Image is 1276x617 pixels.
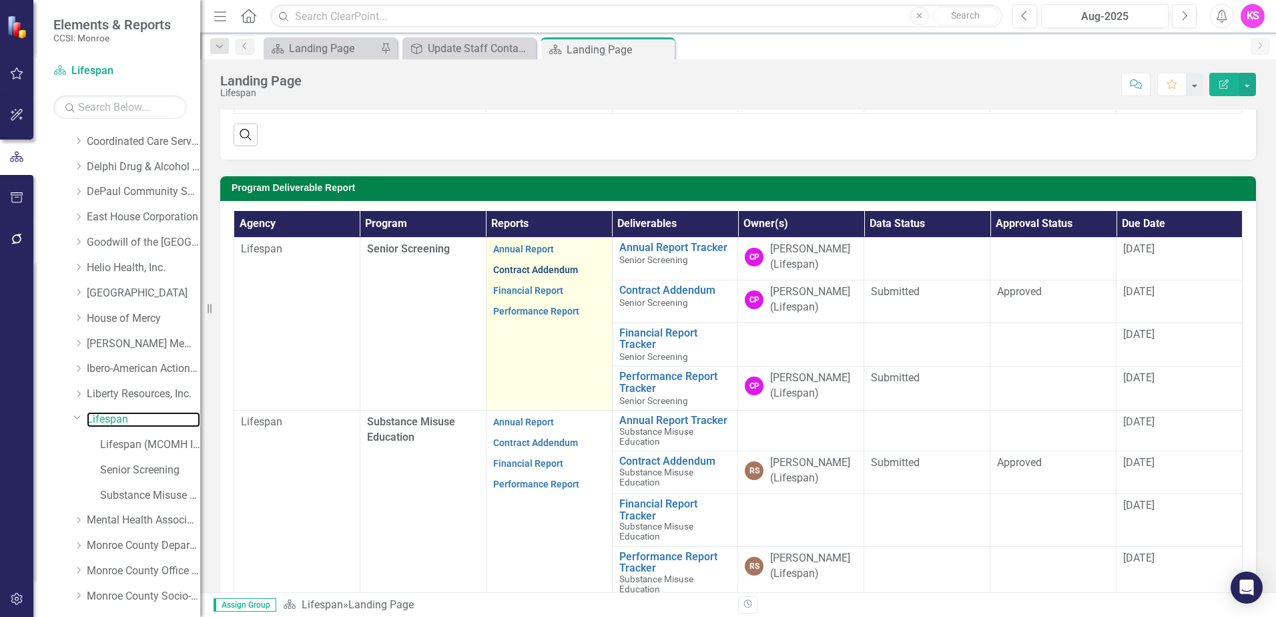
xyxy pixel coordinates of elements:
[738,451,864,494] td: Double-Click to Edit
[1123,285,1155,298] span: [DATE]
[864,238,990,280] td: Double-Click to Edit
[770,371,857,401] div: [PERSON_NAME] (Lifespan)
[1123,328,1155,341] span: [DATE]
[493,458,563,469] a: Financial Report
[486,238,612,411] td: Double-Click to Edit
[864,451,990,494] td: Double-Click to Edit
[87,134,200,150] a: Coordinated Care Services Inc.
[87,286,200,301] a: [GEOGRAPHIC_DATA]
[100,437,200,453] a: Lifespan (MCOMH Internal)
[770,242,857,272] div: [PERSON_NAME] (Lifespan)
[990,546,1116,599] td: Double-Click to Edit
[612,494,738,547] td: Double-Click to Edit Right Click for Context Menu
[567,41,671,58] div: Landing Page
[53,17,171,33] span: Elements & Reports
[619,242,731,254] a: Annual Report Tracker
[864,494,990,547] td: Double-Click to Edit
[990,494,1116,547] td: Double-Click to Edit
[1116,238,1243,280] td: Double-Click to Edit
[493,244,554,254] a: Annual Report
[770,551,857,582] div: [PERSON_NAME] (Lifespan)
[738,323,864,367] td: Double-Click to Edit
[87,564,200,579] a: Monroe County Office of Mental Health
[241,242,353,257] p: Lifespan
[619,327,731,351] a: Financial Report Tracker
[619,521,693,542] span: Substance Misuse Education
[214,598,276,612] span: Assign Group
[864,411,990,451] td: Double-Click to Edit
[770,284,857,315] div: [PERSON_NAME] (Lifespan)
[1116,494,1243,547] td: Double-Click to Edit
[87,589,200,604] a: Monroe County Socio-Legal Center
[53,95,187,119] input: Search Below...
[619,395,688,406] span: Senior Screening
[871,371,920,384] span: Submitted
[738,367,864,411] td: Double-Click to Edit
[486,411,612,599] td: Double-Click to Edit
[864,367,990,411] td: Double-Click to Edit
[612,323,738,367] td: Double-Click to Edit Right Click for Context Menu
[406,40,533,57] a: Update Staff Contacts and Website Link on Agency Landing Page
[612,280,738,323] td: Double-Click to Edit Right Click for Context Menu
[87,260,200,276] a: Helio Health, Inc.
[87,361,200,377] a: Ibero-American Action League, Inc.
[997,285,1042,298] span: Approved
[87,337,200,352] a: [PERSON_NAME] Memorial Institute, Inc.
[619,467,693,487] span: Substance Misuse Education
[100,463,200,478] a: Senior Screening
[87,387,200,402] a: Liberty Resources, Inc.
[951,10,980,21] span: Search
[234,411,360,599] td: Double-Click to Edit
[100,488,200,503] a: Substance Misuse Education
[283,598,728,613] div: »
[493,285,563,296] a: Financial Report
[87,235,200,250] a: Goodwill of the [GEOGRAPHIC_DATA]
[1231,572,1263,604] div: Open Intercom Messenger
[990,451,1116,494] td: Double-Click to Edit
[220,88,302,98] div: Lifespan
[612,546,738,599] td: Double-Click to Edit Right Click for Context Menu
[87,538,200,554] a: Monroe County Department of Social Services
[267,40,377,57] a: Landing Page
[1123,456,1155,469] span: [DATE]
[770,455,857,486] div: [PERSON_NAME] (Lifespan)
[619,498,731,522] a: Financial Report Tracker
[289,40,377,57] div: Landing Page
[990,367,1116,411] td: Double-Click to Edit
[87,184,200,200] a: DePaul Community Services, lnc.
[619,351,688,362] span: Senior Screening
[612,451,738,494] td: Double-Click to Edit Right Click for Context Menu
[428,40,533,57] div: Update Staff Contacts and Website Link on Agency Landing Page
[232,183,1249,193] h3: Program Deliverable Report
[738,238,864,280] td: Double-Click to Edit
[87,160,200,175] a: Delphi Drug & Alcohol Council
[745,557,763,576] div: RS
[619,297,688,308] span: Senior Screening
[1123,415,1155,428] span: [DATE]
[1241,4,1265,28] div: KS
[367,242,450,255] span: Senior Screening
[619,426,693,447] span: Substance Misuse Education
[738,494,864,547] td: Double-Click to Edit
[990,280,1116,323] td: Double-Click to Edit
[619,455,731,467] a: Contract Addendum
[619,284,731,296] a: Contract Addendum
[1116,323,1243,367] td: Double-Click to Edit
[302,598,343,611] a: Lifespan
[745,377,763,395] div: CP
[1046,9,1164,25] div: Aug-2025
[493,306,579,317] a: Performance Report
[871,456,920,469] span: Submitted
[7,15,30,38] img: ClearPoint Strategy
[270,5,1002,28] input: Search ClearPoint...
[932,7,999,25] button: Search
[745,290,763,309] div: CP
[738,411,864,451] td: Double-Click to Edit
[1123,552,1155,564] span: [DATE]
[1041,4,1169,28] button: Aug-2025
[53,63,187,79] a: Lifespan
[864,323,990,367] td: Double-Click to Edit
[745,461,763,480] div: RS
[1116,411,1243,451] td: Double-Click to Edit
[997,456,1042,469] span: Approved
